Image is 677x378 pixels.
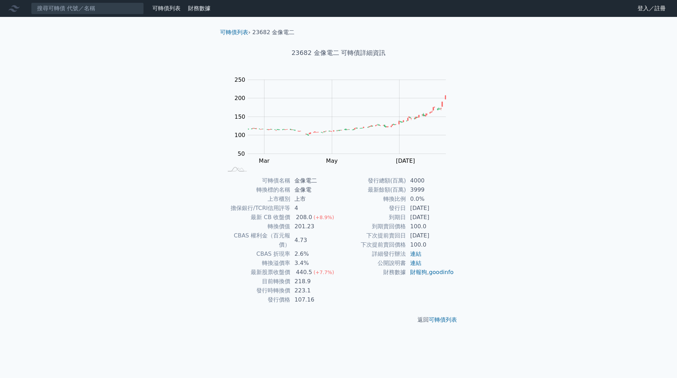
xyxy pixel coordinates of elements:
tspan: Mar [259,157,270,164]
td: 財務數據 [338,268,406,277]
td: 轉換價值 [223,222,290,231]
td: 4000 [406,176,454,185]
td: 下次提前賣回價格 [338,240,406,249]
td: [DATE] [406,204,454,213]
td: 到期賣回價格 [338,222,406,231]
a: 登入／註冊 [632,3,671,14]
tspan: [DATE] [396,157,415,164]
td: 詳細發行辦法 [338,249,406,259]
a: 連結 [410,260,421,266]
td: 0.0% [406,194,454,204]
td: 金像電二 [290,176,338,185]
td: 100.0 [406,222,454,231]
td: 公開說明書 [338,259,406,268]
li: › [220,28,250,37]
td: 上市櫃別 [223,194,290,204]
td: 最新股票收盤價 [223,268,290,277]
td: 發行日 [338,204,406,213]
td: 下次提前賣回日 [338,231,406,240]
td: 發行價格 [223,295,290,304]
td: 201.23 [290,222,338,231]
td: 目前轉換價 [223,277,290,286]
td: 223.1 [290,286,338,295]
a: 可轉債列表 [152,5,181,12]
td: 4.73 [290,231,338,249]
h1: 23682 金像電二 可轉債詳細資訊 [214,48,463,58]
div: 208.0 [294,213,313,222]
td: 轉換溢價率 [223,259,290,268]
td: 金像電 [290,185,338,194]
a: goodinfo [429,269,453,275]
tspan: 50 [238,150,245,157]
p: 返回 [214,316,463,324]
span: (+8.9%) [313,215,334,220]
li: 23682 金像電二 [252,28,295,37]
td: 轉換比例 [338,194,406,204]
td: 最新 CB 收盤價 [223,213,290,222]
td: 107.16 [290,295,338,304]
td: 最新餘額(百萬) [338,185,406,194]
td: 218.9 [290,277,338,286]
g: Chart [231,76,457,179]
td: [DATE] [406,213,454,222]
td: 可轉債名稱 [223,176,290,185]
td: CBAS 折現率 [223,249,290,259]
tspan: 250 [234,76,245,83]
a: 財報狗 [410,269,427,275]
td: 擔保銀行/TCRI信用評等 [223,204,290,213]
a: 可轉債列表 [429,316,457,323]
td: 發行時轉換價 [223,286,290,295]
input: 搜尋可轉債 代號／名稱 [31,2,144,14]
td: 發行總額(百萬) [338,176,406,185]
td: 100.0 [406,240,454,249]
tspan: May [326,157,338,164]
td: 轉換標的名稱 [223,185,290,194]
a: 連結 [410,250,421,257]
a: 財務數據 [188,5,211,12]
td: [DATE] [406,231,454,240]
td: , [406,268,454,277]
td: 2.6% [290,249,338,259]
td: 3999 [406,185,454,194]
div: 440.5 [294,268,313,277]
span: (+7.7%) [313,269,334,275]
td: 到期日 [338,213,406,222]
td: 上市 [290,194,338,204]
td: CBAS 權利金（百元報價） [223,231,290,249]
td: 3.4% [290,259,338,268]
tspan: 200 [234,95,245,101]
td: 4 [290,204,338,213]
a: 可轉債列表 [220,29,248,36]
tspan: 100 [234,132,245,138]
tspan: 150 [234,113,245,120]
